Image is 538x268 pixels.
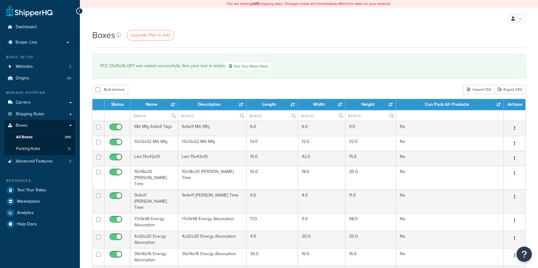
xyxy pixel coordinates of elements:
[16,123,28,128] span: Boxes
[396,231,504,248] td: No
[69,64,71,69] span: 3
[345,213,396,231] td: 48.0
[178,151,246,166] td: Lavi 15x42x15
[5,143,75,155] a: Packing Rules 13
[16,64,33,69] span: Websites
[246,151,298,166] td: 15.0
[246,110,298,121] input: Search
[178,248,246,266] td: 36x16x16 Energy Absorption
[5,185,75,196] a: Test Your Rates
[246,99,298,110] th: Length : activate to sort column ascending
[131,231,178,248] td: 4x20x20 Energy Absorption
[131,110,178,121] input: Search
[298,166,346,190] td: 18.0
[298,121,346,136] td: 6.0
[226,62,272,71] a: Test Your Rates Now!
[131,136,178,151] td: 13x12x32 Miti Mfg
[178,166,246,190] td: 10x18x20 [PERSON_NAME] Time
[5,61,75,72] a: Websites 3
[396,99,504,110] th: Can Pack All Products : activate to sort column ascending
[178,190,246,213] td: 9x4x11 [PERSON_NAME] Time
[92,85,128,94] button: Bulk Actions
[5,120,75,131] a: Boxes
[5,178,75,183] div: Resources
[17,188,46,193] span: Test Your Rates
[67,76,71,81] span: 89
[246,166,298,190] td: 10.0
[252,1,259,6] b: LIVE
[17,199,40,204] span: Marketplace
[345,121,396,136] td: 9.0
[298,231,346,248] td: 20.0
[246,248,298,266] td: 36.0
[178,213,246,231] td: 17x9x48 Energy Absorption
[396,136,504,151] td: No
[15,40,37,45] span: Scope: Live
[5,61,75,72] li: Websites
[131,190,178,213] td: 9x4x11 [PERSON_NAME] Time
[494,85,526,94] a: Export CSV
[178,99,246,110] th: Description : activate to sort column ascending
[5,21,75,33] a: Dashboard
[178,121,246,136] td: 6x6x9 Miti Mfg
[5,73,75,84] li: Origins
[246,231,298,248] td: 4.0
[16,112,44,117] span: Shipping Rules
[298,213,346,231] td: 9.0
[298,136,346,151] td: 12.0
[16,146,40,151] span: Packing Rules
[298,110,345,121] input: Search
[68,146,71,151] span: 13
[16,159,53,164] span: Advanced Features
[6,5,53,17] a: ShipperHQ Home
[5,109,75,120] a: Shipping Rules
[5,73,75,84] a: Origins 89
[298,151,346,166] td: 42.0
[131,121,178,136] td: Miti Mfg 6x6x9 Tags
[16,100,31,105] span: Carriers
[298,248,346,266] td: 16.0
[5,219,75,230] a: Help Docs
[504,99,525,110] th: Actions
[5,156,75,167] li: Advanced Features
[5,55,75,60] div: Basic Setup
[131,213,178,231] td: 17x9x48 Energy Absorption
[5,97,75,108] a: Carriers
[16,25,37,30] span: Dashboard
[345,136,396,151] td: 32.0
[345,248,396,266] td: 16.0
[5,156,75,167] a: Advanced Features 4
[396,151,504,166] td: No
[396,248,504,266] td: No
[246,121,298,136] td: 6.0
[5,132,75,143] li: All Boxes
[345,151,396,166] td: 15.0
[396,121,504,136] td: No
[16,76,29,81] span: Origins
[92,29,115,41] h1: Boxes
[100,62,518,71] div: PCC 51x16x16 GP7 was saved successfully. See your box in action
[396,213,504,231] td: No
[298,190,346,213] td: 4.0
[65,135,71,140] span: 390
[131,166,178,190] td: 10x18x20 [PERSON_NAME] Time
[131,248,178,266] td: 36x16x16 Energy Absorption
[246,136,298,151] td: 13.0
[5,132,75,143] a: All Boxes 390
[396,190,504,213] td: No
[345,231,396,248] td: 20.0
[345,99,396,110] th: Height : activate to sort column ascending
[178,110,246,121] input: Search
[298,99,346,110] th: Width : activate to sort column ascending
[345,110,396,121] input: Search
[396,166,504,190] td: No
[5,207,75,218] a: Analytics
[104,99,131,110] th: Status
[345,190,396,213] td: 11.0
[178,231,246,248] td: 4x20x20 Energy Absorption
